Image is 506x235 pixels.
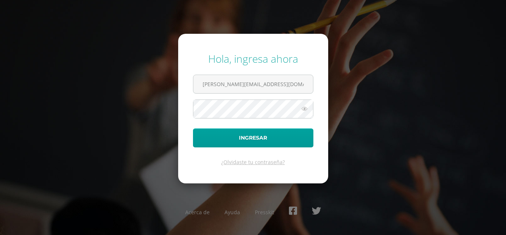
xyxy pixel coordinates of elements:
[193,75,313,93] input: Correo electrónico o usuario
[224,209,240,216] a: Ayuda
[193,128,313,147] button: Ingresar
[193,52,313,66] div: Hola, ingresa ahora
[221,159,285,166] a: ¿Olvidaste tu contraseña?
[255,209,274,216] a: Presskit
[185,209,210,216] a: Acerca de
